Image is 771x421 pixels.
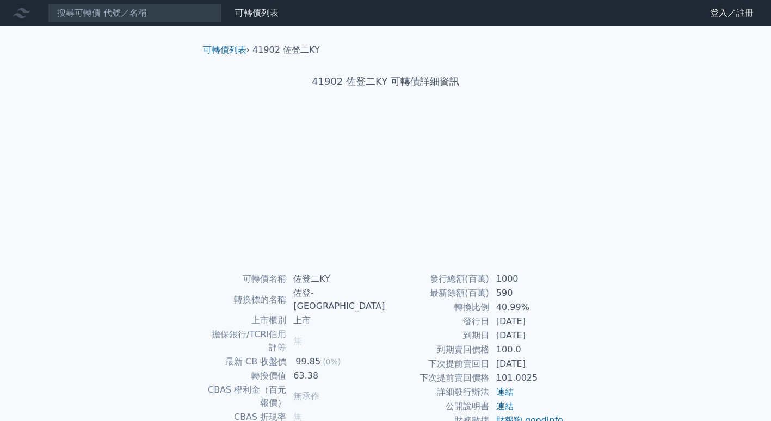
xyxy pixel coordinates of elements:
[207,383,287,410] td: CBAS 權利金（百元報價）
[293,336,302,346] span: 無
[293,355,323,368] div: 99.85
[386,314,490,329] td: 發行日
[207,355,287,369] td: 最新 CB 收盤價
[386,357,490,371] td: 下次提前賣回日
[701,4,762,22] a: 登入／註冊
[386,399,490,413] td: 公開說明書
[203,45,246,55] a: 可轉債列表
[194,74,577,89] h1: 41902 佐登二KY 可轉債詳細資訊
[293,391,319,401] span: 無承作
[207,327,287,355] td: 擔保銀行/TCRI信用評等
[207,286,287,313] td: 轉換標的名稱
[490,272,564,286] td: 1000
[386,343,490,357] td: 到期賣回價格
[386,272,490,286] td: 發行總額(百萬)
[203,44,250,57] li: ›
[207,272,287,286] td: 可轉債名稱
[323,357,341,366] span: (0%)
[490,300,564,314] td: 40.99%
[287,286,385,313] td: 佐登-[GEOGRAPHIC_DATA]
[287,369,385,383] td: 63.38
[252,44,320,57] li: 41902 佐登二KY
[287,313,385,327] td: 上市
[235,8,279,18] a: 可轉債列表
[490,357,564,371] td: [DATE]
[490,314,564,329] td: [DATE]
[496,387,514,397] a: 連結
[386,371,490,385] td: 下次提前賣回價格
[48,4,222,22] input: 搜尋可轉債 代號／名稱
[386,385,490,399] td: 詳細發行辦法
[496,401,514,411] a: 連結
[386,329,490,343] td: 到期日
[386,300,490,314] td: 轉換比例
[287,272,385,286] td: 佐登二KY
[490,329,564,343] td: [DATE]
[490,371,564,385] td: 101.0025
[207,313,287,327] td: 上市櫃別
[386,286,490,300] td: 最新餘額(百萬)
[490,343,564,357] td: 100.0
[207,369,287,383] td: 轉換價值
[490,286,564,300] td: 590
